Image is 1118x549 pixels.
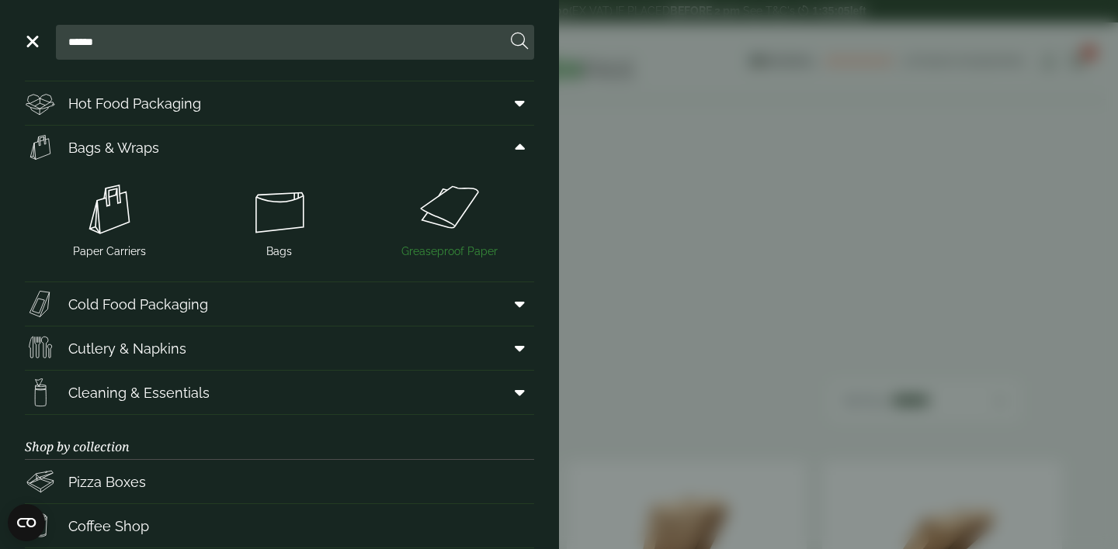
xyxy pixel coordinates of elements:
[201,178,359,240] img: Bags.svg
[25,504,534,547] a: Coffee Shop
[31,175,189,263] a: Paper Carriers
[25,326,534,370] a: Cutlery & Napkins
[25,282,534,326] a: Cold Food Packaging
[201,175,359,263] a: Bags
[8,504,45,541] button: Open CMP widget
[68,471,146,492] span: Pizza Boxes
[25,466,56,497] img: Pizza_boxes.svg
[68,338,186,359] span: Cutlery & Napkins
[73,243,146,260] span: Paper Carriers
[25,371,534,414] a: Cleaning & Essentials
[370,178,528,240] img: Greaseproof_paper.svg
[266,243,292,260] span: Bags
[68,294,208,315] span: Cold Food Packaging
[25,415,534,460] h3: Shop by collection
[25,88,56,119] img: Deli_box.svg
[25,377,56,408] img: open-wipe.svg
[68,137,159,158] span: Bags & Wraps
[25,333,56,364] img: Cutlery.svg
[25,132,56,163] img: Paper_carriers.svg
[370,175,528,263] a: Greaseproof Paper
[31,178,189,240] img: Paper_carriers.svg
[401,243,498,260] span: Greaseproof Paper
[68,516,149,537] span: Coffee Shop
[25,288,56,319] img: Sandwich_box.svg
[25,460,534,503] a: Pizza Boxes
[25,126,534,169] a: Bags & Wraps
[25,81,534,125] a: Hot Food Packaging
[68,382,210,403] span: Cleaning & Essentials
[68,93,201,114] span: Hot Food Packaging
